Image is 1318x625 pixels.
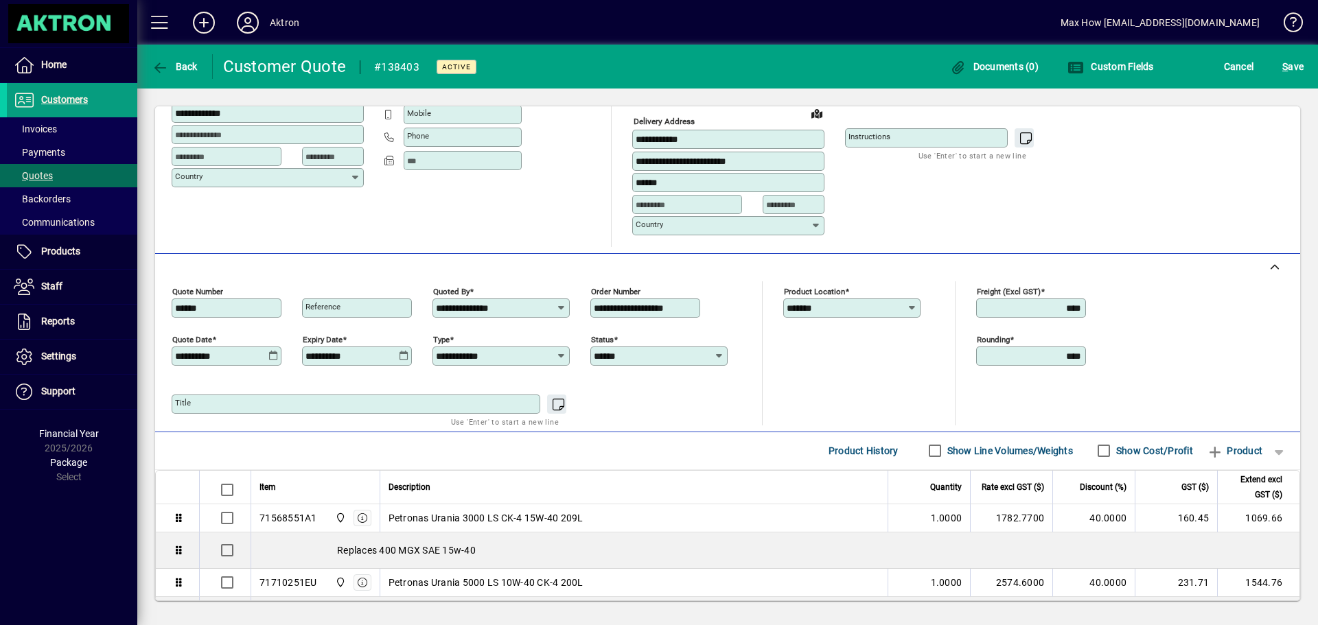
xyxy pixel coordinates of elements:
[407,108,431,118] mat-label: Mobile
[148,54,201,79] button: Back
[7,187,137,211] a: Backorders
[433,334,450,344] mat-label: Type
[152,61,198,72] span: Back
[50,457,87,468] span: Package
[41,351,76,362] span: Settings
[1080,480,1126,495] span: Discount (%)
[407,131,429,141] mat-label: Phone
[1207,440,1262,462] span: Product
[7,340,137,374] a: Settings
[982,480,1044,495] span: Rate excl GST ($)
[7,375,137,409] a: Support
[945,444,1073,458] label: Show Line Volumes/Weights
[259,480,276,495] span: Item
[172,334,212,344] mat-label: Quote date
[591,286,640,296] mat-label: Order number
[829,440,899,462] span: Product History
[1217,569,1299,597] td: 1544.76
[979,511,1044,525] div: 1782.7700
[41,59,67,70] span: Home
[226,10,270,35] button: Profile
[389,480,430,495] span: Description
[1279,54,1307,79] button: Save
[1282,61,1288,72] span: S
[1135,504,1217,532] td: 160.45
[259,511,317,525] div: 71568551A1
[374,56,419,78] div: #138403
[949,61,1039,72] span: Documents (0)
[7,48,137,82] a: Home
[930,480,962,495] span: Quantity
[442,62,471,71] span: Active
[251,532,1299,568] div: Replaces 400 MGX SAE 15w-40
[1282,56,1304,78] span: ave
[389,576,583,589] span: Petronas Urania 5000 LS 10W-40 CK-4 200L
[946,54,1042,79] button: Documents (0)
[451,414,559,429] mat-hint: Use 'Enter' to start a new line
[1181,480,1209,495] span: GST ($)
[223,56,347,78] div: Customer Quote
[979,576,1044,589] div: 2574.6000
[433,286,470,296] mat-label: Quoted by
[14,193,71,204] span: Backorders
[175,172,203,181] mat-label: Country
[1273,3,1301,47] a: Knowledge Base
[7,270,137,304] a: Staff
[977,334,1010,344] mat-label: Rounding
[823,438,904,463] button: Product History
[389,511,583,525] span: Petronas Urania 3000 LS CK-4 15W-40 209L
[137,54,213,79] app-page-header-button: Back
[305,302,340,311] mat-label: Reference
[784,286,845,296] mat-label: Product location
[1217,504,1299,532] td: 1069.66
[1064,54,1157,79] button: Custom Fields
[636,220,663,229] mat-label: Country
[1224,56,1254,78] span: Cancel
[7,235,137,269] a: Products
[41,246,80,257] span: Products
[259,576,317,589] div: 71710251EU
[1200,438,1269,463] button: Product
[182,10,226,35] button: Add
[1226,472,1282,502] span: Extend excl GST ($)
[303,334,343,344] mat-label: Expiry date
[39,428,99,439] span: Financial Year
[1052,569,1135,597] td: 40.0000
[1052,504,1135,532] td: 40.0000
[7,141,137,164] a: Payments
[591,334,614,344] mat-label: Status
[332,510,347,526] span: Central
[41,386,76,397] span: Support
[41,281,62,292] span: Staff
[172,286,223,296] mat-label: Quote number
[1061,12,1260,34] div: Max How [EMAIL_ADDRESS][DOMAIN_NAME]
[848,132,890,141] mat-label: Instructions
[977,286,1041,296] mat-label: Freight (excl GST)
[806,102,828,124] a: View on map
[270,12,299,34] div: Aktron
[14,217,95,228] span: Communications
[1221,54,1258,79] button: Cancel
[1113,444,1193,458] label: Show Cost/Profit
[14,147,65,158] span: Payments
[931,576,962,589] span: 1.0000
[14,123,57,134] span: Invoices
[931,511,962,525] span: 1.0000
[41,94,88,105] span: Customers
[1135,569,1217,597] td: 231.71
[7,305,137,339] a: Reports
[7,117,137,141] a: Invoices
[41,316,75,327] span: Reports
[1067,61,1154,72] span: Custom Fields
[14,170,53,181] span: Quotes
[7,164,137,187] a: Quotes
[332,575,347,590] span: Central
[7,211,137,234] a: Communications
[175,398,191,408] mat-label: Title
[918,148,1026,163] mat-hint: Use 'Enter' to start a new line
